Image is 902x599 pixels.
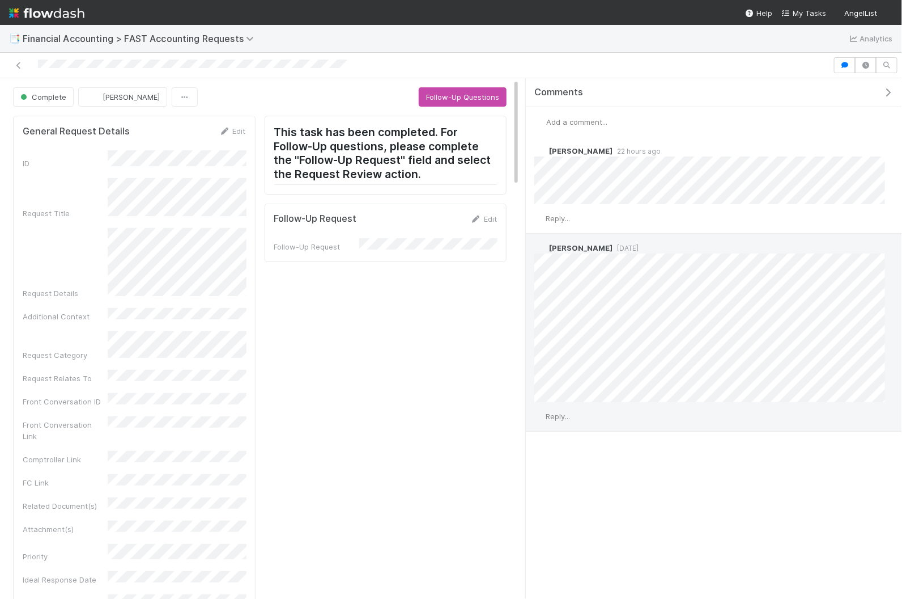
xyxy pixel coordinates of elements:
span: Comments [534,87,583,98]
div: Front Conversation Link [23,419,108,442]
div: Additional Context [23,311,108,322]
img: avatar_8d06466b-a936-4205-8f52-b0cc03e2a179.png [88,91,99,103]
div: Front Conversation ID [23,396,108,407]
h5: Follow-Up Request [274,213,357,225]
div: Attachment(s) [23,524,108,535]
div: Follow-Up Request [274,241,359,252]
img: avatar_c0d2ec3f-77e2-40ea-8107-ee7bdb5edede.png [534,145,546,157]
a: Analytics [848,32,893,45]
div: Ideal Response Date [23,574,108,585]
div: Help [745,7,772,19]
img: avatar_eed832e9-978b-43e4-b51e-96e46fa5184b.png [535,116,546,128]
div: ID [23,158,108,169]
button: [PERSON_NAME] [78,87,167,107]
span: [PERSON_NAME] [549,146,612,155]
h2: This task has been completed. For Follow-Up questions, please complete the "Follow-Up Request" fi... [274,125,497,184]
span: [DATE] [612,244,639,252]
h5: General Request Details [23,126,130,137]
div: Request Category [23,349,108,361]
span: [PERSON_NAME] [103,92,160,102]
span: Reply... [546,412,570,421]
span: [PERSON_NAME] [549,243,612,252]
img: avatar_8d06466b-a936-4205-8f52-b0cc03e2a179.png [534,242,546,254]
span: Complete [18,92,66,102]
button: Follow-Up Questions [419,87,507,107]
span: AngelList [844,9,877,18]
div: FC Link [23,477,108,488]
a: Edit [470,214,497,223]
button: Complete [13,87,74,107]
a: Edit [219,126,246,136]
span: Reply... [546,214,570,223]
span: 📑 [9,33,20,43]
img: logo-inverted-e16ddd16eac7371096b0.svg [9,3,84,23]
span: My Tasks [781,9,826,18]
div: Priority [23,551,108,562]
div: Related Document(s) [23,500,108,512]
div: Request Details [23,288,108,299]
span: Financial Accounting > FAST Accounting Requests [23,33,259,44]
div: Request Relates To [23,373,108,384]
span: 22 hours ago [612,147,661,155]
img: avatar_eed832e9-978b-43e4-b51e-96e46fa5184b.png [534,411,546,423]
a: My Tasks [781,7,826,19]
img: avatar_eed832e9-978b-43e4-b51e-96e46fa5184b.png [534,213,546,225]
div: Request Title [23,208,108,219]
img: avatar_eed832e9-978b-43e4-b51e-96e46fa5184b.png [882,8,893,19]
div: Comptroller Link [23,454,108,465]
span: Add a comment... [546,117,607,126]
